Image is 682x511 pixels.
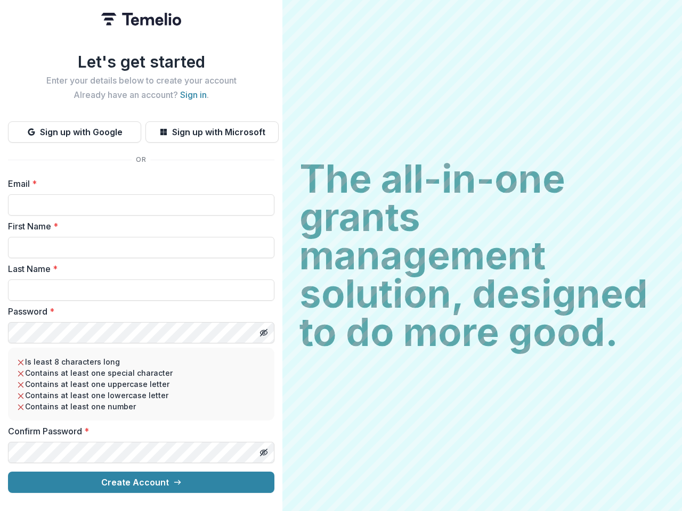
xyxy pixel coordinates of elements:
[8,220,268,233] label: First Name
[8,177,268,190] label: Email
[17,390,266,401] li: Contains at least one lowercase letter
[17,367,266,378] li: Contains at least one special character
[17,378,266,390] li: Contains at least one uppercase letter
[145,121,279,143] button: Sign up with Microsoft
[180,89,207,100] a: Sign in
[8,90,274,100] h2: Already have an account? .
[8,76,274,86] h2: Enter your details below to create your account
[255,444,272,461] button: Toggle password visibility
[8,425,268,438] label: Confirm Password
[17,356,266,367] li: Is least 8 characters long
[8,121,141,143] button: Sign up with Google
[8,262,268,275] label: Last Name
[8,52,274,71] h1: Let's get started
[8,472,274,493] button: Create Account
[255,324,272,341] button: Toggle password visibility
[17,401,266,412] li: Contains at least one number
[101,13,181,26] img: Temelio
[8,305,268,318] label: Password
